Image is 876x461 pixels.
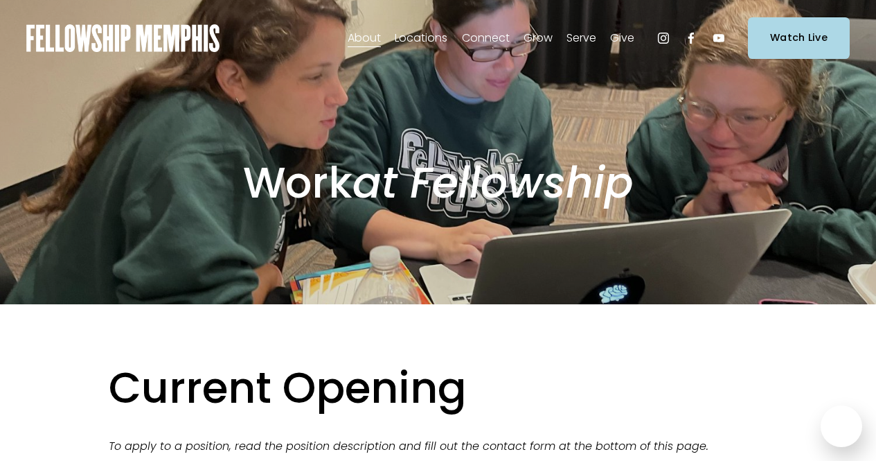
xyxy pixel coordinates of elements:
em: To apply to a position, read the position description and fill out the contact form at the bottom... [109,438,708,454]
h1: Current Opening [109,362,767,415]
a: folder dropdown [610,27,634,49]
img: Fellowship Memphis [26,24,220,52]
span: Give [610,28,634,49]
a: Facebook [684,31,698,45]
a: Instagram [656,31,670,45]
a: Watch Live [748,17,850,58]
a: folder dropdown [395,27,447,49]
span: About [348,28,381,49]
a: YouTube [712,31,726,45]
a: folder dropdown [524,27,553,49]
h1: Work [130,157,746,209]
span: Connect [462,28,510,49]
span: Locations [395,28,447,49]
span: Serve [566,28,596,49]
a: folder dropdown [462,27,510,49]
a: folder dropdown [348,27,381,49]
a: folder dropdown [566,27,596,49]
span: Grow [524,28,553,49]
em: at Fellowship [352,153,634,213]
